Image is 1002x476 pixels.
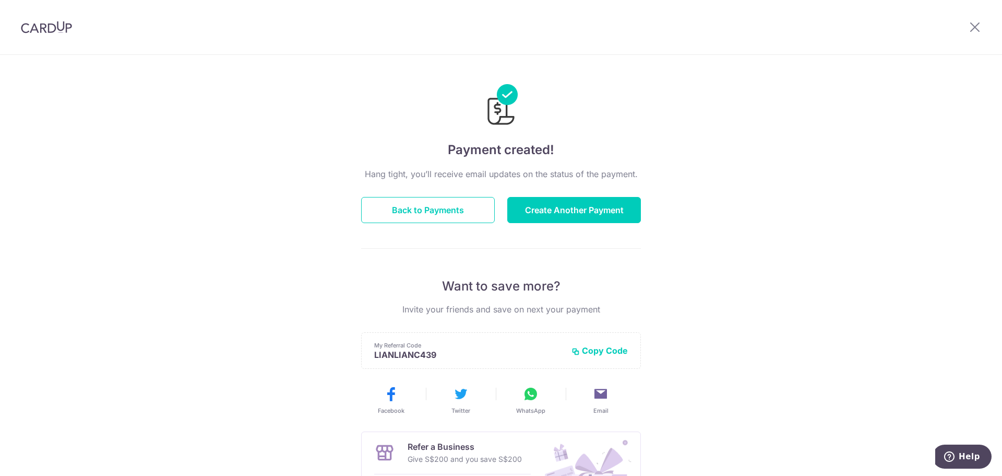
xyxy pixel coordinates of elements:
[935,445,992,471] iframe: Opens a widget where you can find more information
[361,168,641,180] p: Hang tight, you’ll receive email updates on the status of the payment.
[516,407,545,415] span: WhatsApp
[374,341,563,350] p: My Referral Code
[430,386,492,415] button: Twitter
[374,350,563,360] p: LIANLIANC439
[507,197,641,223] button: Create Another Payment
[484,84,518,128] img: Payments
[361,141,641,159] h4: Payment created!
[500,386,562,415] button: WhatsApp
[361,197,495,223] button: Back to Payments
[378,407,404,415] span: Facebook
[361,278,641,295] p: Want to save more?
[570,386,631,415] button: Email
[451,407,470,415] span: Twitter
[571,345,628,356] button: Copy Code
[361,303,641,316] p: Invite your friends and save on next your payment
[593,407,609,415] span: Email
[21,21,72,33] img: CardUp
[408,453,522,466] p: Give S$200 and you save S$200
[360,386,422,415] button: Facebook
[408,440,522,453] p: Refer a Business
